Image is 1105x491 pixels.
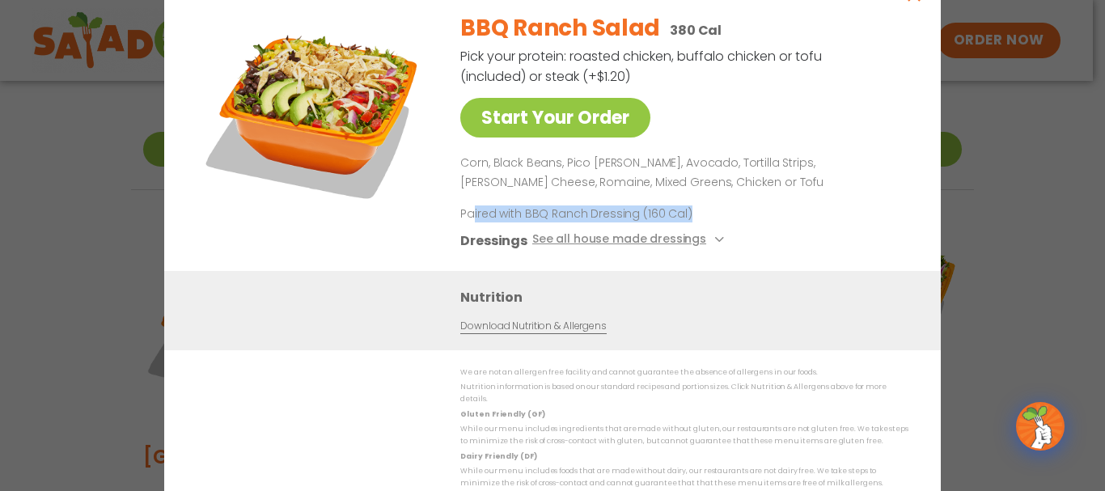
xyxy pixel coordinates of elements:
[460,286,917,307] h3: Nutrition
[460,154,902,193] p: Corn, Black Beans, Pico [PERSON_NAME], Avocado, Tortilla Strips, [PERSON_NAME] Cheese, Romaine, M...
[460,408,544,418] strong: Gluten Friendly (GF)
[460,465,908,490] p: While our menu includes foods that are made without dairy, our restaurants are not dairy free. We...
[460,205,760,222] p: Paired with BBQ Ranch Dressing (160 Cal)
[460,11,660,45] h2: BBQ Ranch Salad
[460,230,527,250] h3: Dressings
[460,366,908,379] p: We are not an allergen free facility and cannot guarantee the absence of allergens in our foods.
[460,381,908,406] p: Nutrition information is based on our standard recipes and portion sizes. Click Nutrition & Aller...
[532,230,729,250] button: See all house made dressings
[460,98,650,138] a: Start Your Order
[460,423,908,448] p: While our menu includes ingredients that are made without gluten, our restaurants are not gluten ...
[460,46,824,87] p: Pick your protein: roasted chicken, buffalo chicken or tofu (included) or steak (+$1.20)
[1018,404,1063,449] img: wpChatIcon
[460,451,536,460] strong: Dairy Friendly (DF)
[670,20,722,40] p: 380 Cal
[460,318,606,333] a: Download Nutrition & Allergens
